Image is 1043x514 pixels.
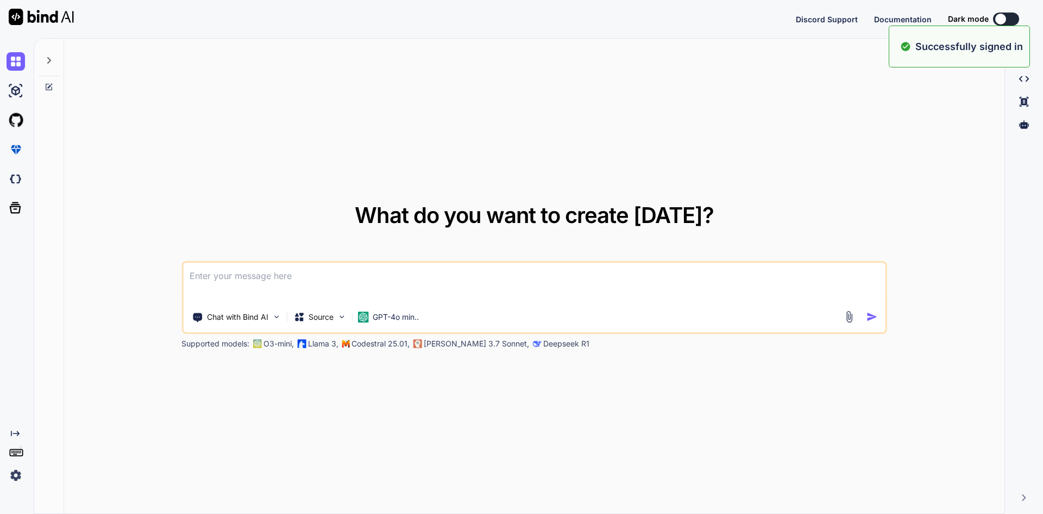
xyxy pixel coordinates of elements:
[796,15,858,24] span: Discord Support
[7,52,25,71] img: chat
[9,9,74,25] img: Bind AI
[7,82,25,100] img: ai-studio
[7,170,25,188] img: darkCloudIdeIcon
[207,312,268,323] p: Chat with Bind AI
[342,340,349,348] img: Mistral-AI
[915,39,1023,54] p: Successfully signed in
[948,14,989,24] span: Dark mode
[263,338,294,349] p: O3-mini,
[866,311,878,323] img: icon
[309,312,334,323] p: Source
[900,39,911,54] img: alert
[297,339,306,348] img: Llama2
[253,339,261,348] img: GPT-4
[357,312,368,323] img: GPT-4o mini
[532,339,541,348] img: claude
[355,202,714,228] span: What do you want to create [DATE]?
[337,312,346,321] img: Pick Models
[7,140,25,159] img: premium
[874,14,932,25] button: Documentation
[272,312,281,321] img: Pick Tools
[543,338,589,349] p: Deepseek R1
[373,312,419,323] p: GPT-4o min..
[843,311,856,323] img: attachment
[7,466,25,485] img: settings
[308,338,338,349] p: Llama 3,
[413,339,422,348] img: claude
[181,338,249,349] p: Supported models:
[874,15,932,24] span: Documentation
[351,338,410,349] p: Codestral 25.01,
[796,14,858,25] button: Discord Support
[7,111,25,129] img: githubLight
[424,338,529,349] p: [PERSON_NAME] 3.7 Sonnet,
